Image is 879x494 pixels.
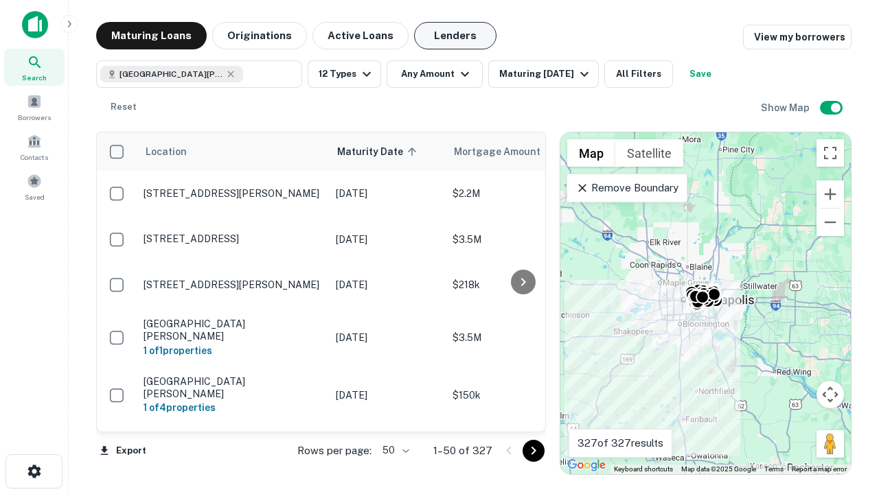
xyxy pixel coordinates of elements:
th: Maturity Date [329,132,446,171]
a: Terms (opens in new tab) [764,465,784,473]
a: Open this area in Google Maps (opens a new window) [564,456,609,474]
a: Contacts [4,128,65,165]
h6: 1 of 1 properties [144,343,322,358]
span: Location [145,143,187,160]
a: Search [4,49,65,86]
button: Originations [212,22,307,49]
p: 327 of 327 results [578,435,663,451]
button: Zoom in [817,180,844,208]
p: [STREET_ADDRESS][PERSON_NAME] [144,279,322,291]
button: 12 Types [308,60,381,88]
a: View my borrowers [743,25,852,49]
span: [GEOGRAPHIC_DATA][PERSON_NAME], [GEOGRAPHIC_DATA], [GEOGRAPHIC_DATA] [119,68,222,80]
p: Remove Boundary [575,180,678,196]
button: Show satellite imagery [615,139,683,167]
button: Toggle fullscreen view [817,139,844,167]
button: All Filters [604,60,673,88]
a: Borrowers [4,89,65,126]
p: [DATE] [336,232,439,247]
p: 1–50 of 327 [433,443,492,459]
p: $150k [453,388,590,403]
button: Drag Pegman onto the map to open Street View [817,430,844,458]
button: Lenders [414,22,496,49]
button: Save your search to get updates of matches that match your search criteria. [678,60,722,88]
p: [STREET_ADDRESS] [144,233,322,245]
img: Google [564,456,609,474]
th: Location [137,132,329,171]
span: Saved [25,191,45,202]
button: Maturing Loans [96,22,207,49]
p: $3.5M [453,232,590,247]
button: Show street map [567,139,615,167]
p: $218k [453,277,590,292]
p: $3.5M [453,330,590,345]
button: Zoom out [817,209,844,236]
div: Maturing [DATE] [499,66,593,82]
h6: 1 of 4 properties [144,400,322,415]
button: Go to next page [523,440,545,462]
button: Export [96,440,150,461]
a: Saved [4,168,65,205]
span: Maturity Date [337,143,421,160]
p: [GEOGRAPHIC_DATA][PERSON_NAME] [144,318,322,342]
button: Any Amount [387,60,483,88]
p: [GEOGRAPHIC_DATA][PERSON_NAME] [144,375,322,400]
button: Keyboard shortcuts [614,464,673,474]
span: Mortgage Amount [454,143,558,160]
p: [DATE] [336,277,439,292]
a: Report a map error [792,465,847,473]
img: capitalize-icon.png [22,11,48,38]
iframe: Chat Widget [810,340,879,406]
p: [DATE] [336,186,439,201]
p: [STREET_ADDRESS][PERSON_NAME] [144,187,322,200]
p: Rows per page: [297,443,372,459]
button: Reset [102,93,146,121]
p: [DATE] [336,388,439,403]
button: Active Loans [312,22,409,49]
span: Borrowers [18,112,51,123]
th: Mortgage Amount [446,132,597,171]
p: [DATE] [336,330,439,345]
span: Contacts [21,152,48,163]
button: Maturing [DATE] [488,60,599,88]
p: $2.2M [453,186,590,201]
h6: Show Map [761,100,812,115]
div: 0 0 [560,132,851,474]
div: 50 [377,440,411,460]
span: Search [22,72,47,83]
span: Map data ©2025 Google [681,465,756,473]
